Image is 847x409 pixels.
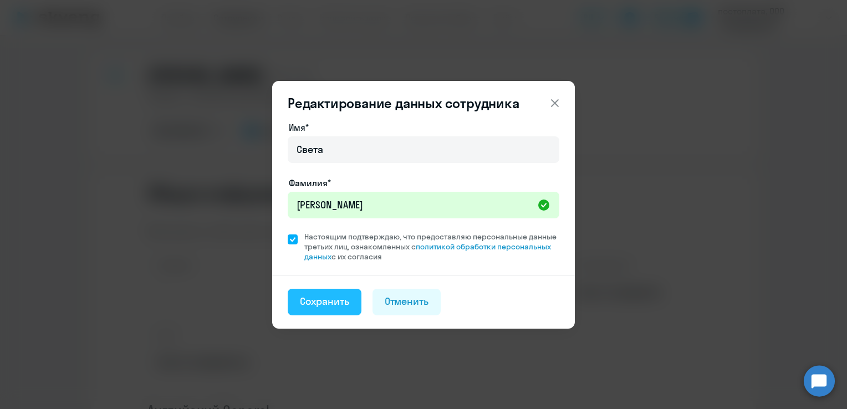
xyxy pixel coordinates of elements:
span: Настоящим подтверждаю, что предоставляю персональные данные третьих лиц, ознакомленных с с их сог... [304,232,559,262]
a: политикой обработки персональных данных [304,242,551,262]
div: Отменить [385,294,429,309]
button: Отменить [373,289,441,315]
div: Сохранить [300,294,349,309]
header: Редактирование данных сотрудника [272,94,575,112]
button: Сохранить [288,289,361,315]
label: Фамилия* [289,176,331,190]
